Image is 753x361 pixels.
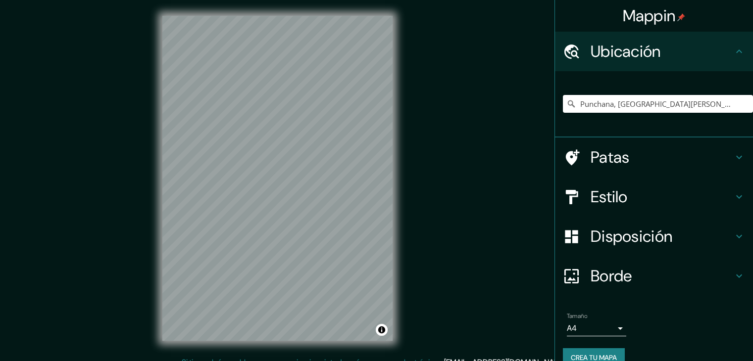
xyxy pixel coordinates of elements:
font: Ubicación [591,41,661,62]
div: Estilo [555,177,753,217]
div: A4 [567,320,626,336]
iframe: Lanzador de widgets de ayuda [665,322,742,350]
font: Tamaño [567,312,587,320]
canvas: Mapa [162,16,393,341]
font: Disposición [591,226,672,247]
font: Estilo [591,186,628,207]
font: Patas [591,147,630,168]
div: Disposición [555,217,753,256]
img: pin-icon.png [677,13,685,21]
font: Borde [591,266,632,286]
input: Elige tu ciudad o zona [563,95,753,113]
div: Patas [555,137,753,177]
div: Borde [555,256,753,296]
font: Mappin [623,5,676,26]
button: Activar o desactivar atribución [376,324,388,336]
div: Ubicación [555,32,753,71]
font: A4 [567,323,577,333]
